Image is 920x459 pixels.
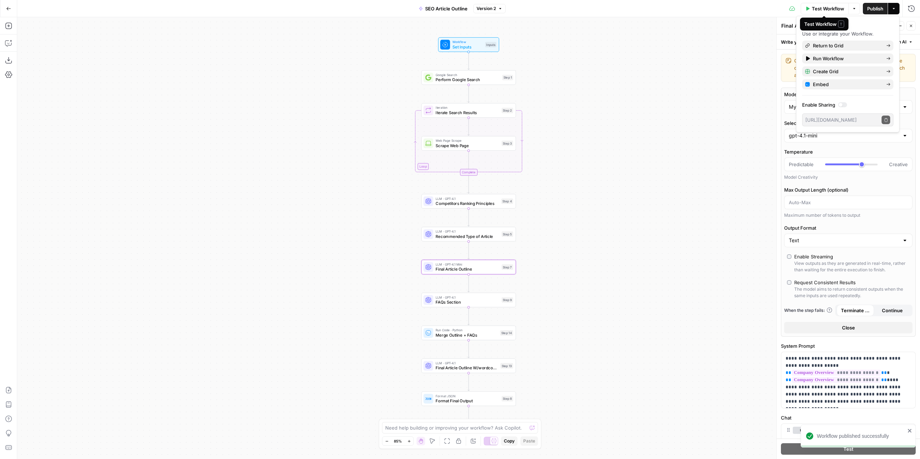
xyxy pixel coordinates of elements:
button: Continue [874,305,911,316]
span: Test Workflow [812,5,844,12]
div: LLM · GPT-4.1Recommended Type of ArticleStep 5 [421,227,516,242]
div: Step 8 [502,396,513,401]
g: Edge from step_2 to step_3 [468,118,469,135]
div: Test Workflow [804,20,844,28]
label: Enable Sharing [802,101,893,108]
input: Request Consistent ResultsThe model aims to return consistent outputs when the same inputs are us... [787,280,791,285]
div: Run Code · PythonMerge Outline + FAQsStep 14 [421,325,516,340]
label: System Prompt [781,342,916,350]
span: Publish [867,5,883,12]
span: Close [842,324,855,331]
div: LLM · GPT-4.1FAQs SectionStep 9 [421,292,516,307]
span: Workflow [452,39,483,45]
g: Edge from start to step_1 [468,52,469,70]
span: 85% [394,438,402,444]
div: Complete [460,169,477,176]
label: Select AI Model [784,120,912,127]
g: Edge from step_1 to step_2 [468,85,469,102]
span: Return to Grid [813,42,880,49]
label: Max Output Length (optional) [784,186,912,193]
button: SEO Article Outline [414,3,472,14]
span: Copy [504,438,515,444]
textarea: Creates a comprehensive, SEO-optimized article outline using an LLM based on previous research an... [794,57,911,79]
span: Version 2 [477,5,496,12]
input: gpt-4.1-mini [789,132,899,139]
span: Use or integrate your Workflow. [802,31,874,37]
span: Continue [882,307,903,314]
div: Step 2 [502,108,513,113]
div: Step 13 [500,363,513,369]
button: user [793,427,817,434]
div: Step 9 [502,297,513,303]
span: SEO Article Outline [425,5,468,12]
div: Format JSONFormat Final OutputStep 8 [421,392,516,406]
span: Predictable [789,161,814,168]
span: Final Article Outline W/wordcount [436,365,498,371]
span: Google Search [436,72,500,78]
div: Request Consistent Results [794,279,856,286]
g: Edge from step_13 to step_8 [468,373,469,391]
button: Paste [520,436,538,446]
div: Step 4 [501,198,513,204]
span: Run Workflow [813,55,880,62]
g: Edge from step_2-iteration-end to step_4 [468,175,469,193]
span: Format Final Output [436,398,499,404]
span: Creative [889,161,908,168]
g: Edge from step_5 to step_7 [468,242,469,259]
input: Text [789,237,899,244]
div: LLM · GPT-4.1Final Article Outline W/wordcountStep 13 [421,359,516,373]
button: Close [784,322,912,333]
div: Workflow published successfully [817,432,905,440]
button: Test [781,443,916,455]
button: Test Workflow [801,3,849,14]
span: Web Page Scrape [436,138,499,143]
span: Perform Google Search [436,76,500,83]
div: Web Page ScrapeScrape Web PageStep 3 [421,136,516,151]
span: Paste [523,438,535,444]
span: Terminate Workflow [841,307,870,314]
label: Models Source [784,91,912,98]
div: Step 5 [502,231,513,237]
span: Test [843,445,854,453]
span: Iteration [436,105,499,110]
span: Merge Outline + FAQs [436,332,497,338]
span: LLM · GPT-4.1 [436,196,499,201]
g: Edge from step_9 to step_14 [468,307,469,325]
label: Chat [781,414,916,421]
div: Step 14 [500,330,513,336]
button: Version 2 [473,4,506,13]
span: Scrape Web Page [436,142,499,149]
textarea: Final Article Outline [781,22,830,29]
input: Auto-Max [789,199,908,206]
a: When the step fails: [784,307,832,314]
input: Enable StreamingView outputs as they are generated in real-time, rather than waiting for the enti... [787,254,791,259]
span: Final Article Outline [436,266,499,272]
span: Run Code · Python [436,328,497,333]
div: Google SearchPerform Google SearchStep 1 [421,70,516,85]
span: T [838,20,844,28]
input: My Models [789,103,899,111]
span: Iterate Search Results [436,109,499,116]
div: Model Creativity [784,174,912,181]
div: Inputs [485,42,496,47]
span: Format JSON [436,394,499,399]
div: The model aims to return consistent outputs when the same inputs are used repeatedly. [794,286,910,299]
label: Temperature [784,148,912,155]
g: Edge from step_7 to step_9 [468,275,469,292]
g: Edge from step_14 to step_13 [468,340,469,358]
div: View outputs as they are generated in real-time, rather than waiting for the entire execution to ... [794,260,910,273]
span: Recommended Type of Article [436,233,499,239]
span: Embed [813,81,880,88]
div: Step 7 [502,264,513,270]
div: LLM · GPT-4.1Competitors Ranking PrinciplesStep 4 [421,194,516,209]
g: Edge from step_8 to end [468,406,469,423]
button: Publish [863,3,888,14]
span: LLM · GPT-4.1 [436,361,498,366]
div: Enable Streaming [794,253,833,260]
g: Edge from step_4 to step_5 [468,209,469,226]
span: LLM · GPT-4.1 Mini [436,262,499,267]
div: WorkflowSet InputsInputs [421,37,516,52]
span: Set Inputs [452,44,483,50]
div: Complete [421,169,516,176]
